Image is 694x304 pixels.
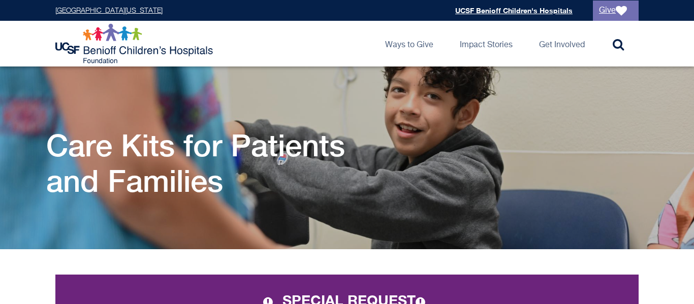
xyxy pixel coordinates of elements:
[531,21,593,66] a: Get Involved
[46,127,392,198] h1: Care Kits for Patients and Families
[55,7,163,14] a: [GEOGRAPHIC_DATA][US_STATE]
[377,21,441,66] a: Ways to Give
[593,1,639,21] a: Give
[452,21,521,66] a: Impact Stories
[455,6,573,15] a: UCSF Benioff Children's Hospitals
[55,23,215,64] img: Logo for UCSF Benioff Children's Hospitals Foundation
